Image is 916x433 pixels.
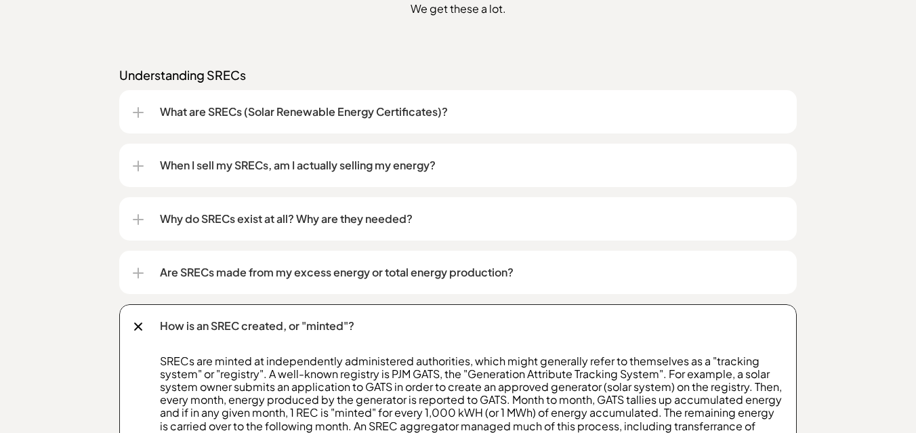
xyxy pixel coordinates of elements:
p: What are SRECs (Solar Renewable Energy Certificates)? [160,104,783,120]
p: Why do SRECs exist at all? Why are they needed? [160,211,783,227]
p: Understanding SRECs [119,67,797,83]
p: When I sell my SRECs, am I actually selling my energy? [160,157,783,173]
p: Are SRECs made from my excess energy or total energy production? [160,264,783,281]
p: How is an SREC created, or "minted"? [160,318,783,334]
